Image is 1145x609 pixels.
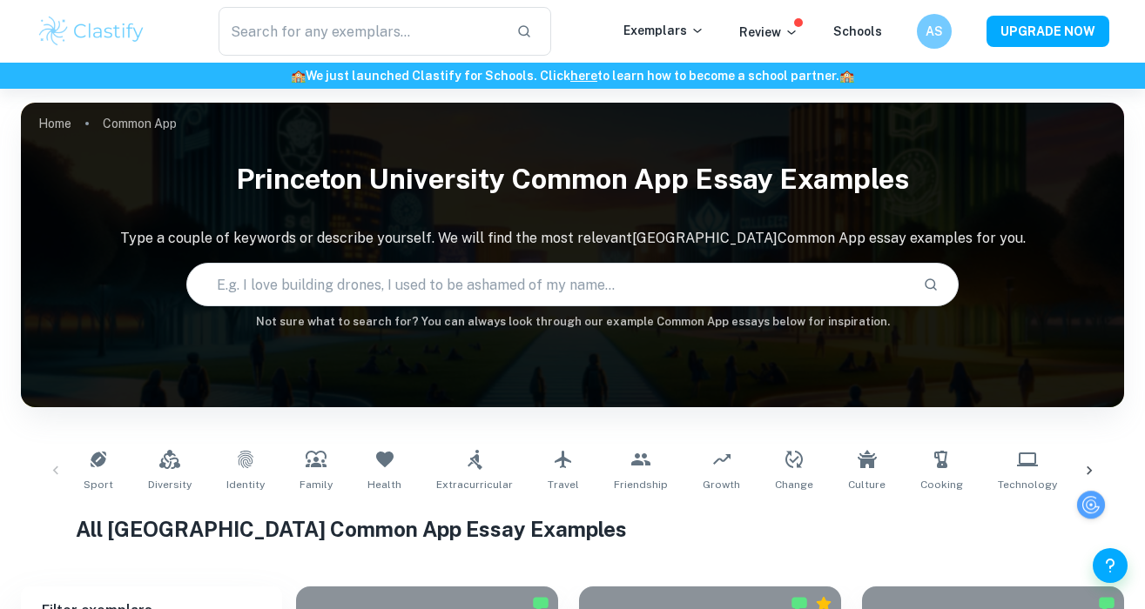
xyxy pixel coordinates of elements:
[21,313,1124,331] h6: Not sure what to search for? You can always look through our example Common App essays below for ...
[21,151,1124,207] h1: Princeton University Common App Essay Examples
[775,477,813,492] span: Change
[739,23,798,42] p: Review
[76,513,1068,545] h1: All [GEOGRAPHIC_DATA] Common App Essay Examples
[103,114,177,133] p: Common App
[148,477,192,492] span: Diversity
[570,69,597,83] a: here
[367,477,401,492] span: Health
[38,111,71,136] a: Home
[3,66,1142,85] h6: We just launched Clastify for Schools. Click to learn how to become a school partner.
[291,69,306,83] span: 🏫
[833,24,882,38] a: Schools
[920,477,963,492] span: Cooking
[300,477,333,492] span: Family
[21,228,1124,249] p: Type a couple of keywords or describe yourself. We will find the most relevant [GEOGRAPHIC_DATA] ...
[548,477,579,492] span: Travel
[987,16,1109,47] button: UPGRADE NOW
[917,14,952,49] button: AS
[1093,548,1128,583] button: Help and Feedback
[839,69,854,83] span: 🏫
[623,21,704,40] p: Exemplars
[219,7,503,56] input: Search for any exemplars...
[916,270,946,299] button: Search
[187,260,909,309] input: E.g. I love building drones, I used to be ashamed of my name...
[703,477,740,492] span: Growth
[848,477,886,492] span: Culture
[436,477,513,492] span: Extracurricular
[226,477,265,492] span: Identity
[614,477,668,492] span: Friendship
[924,22,944,41] h6: AS
[37,14,147,49] img: Clastify logo
[84,477,113,492] span: Sport
[998,477,1057,492] span: Technology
